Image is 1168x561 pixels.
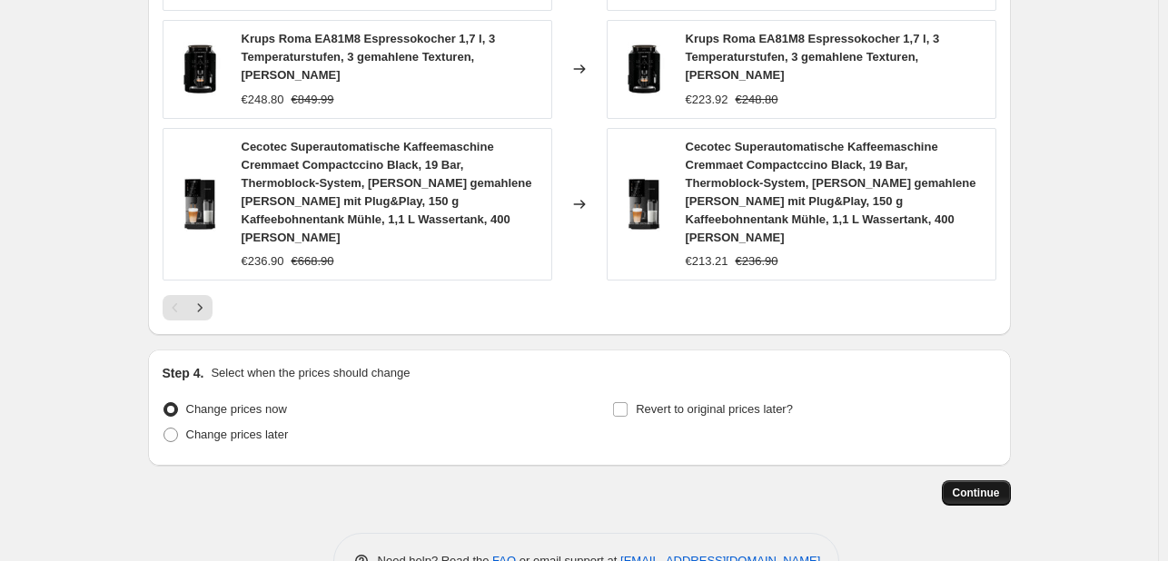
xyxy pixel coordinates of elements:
[186,402,287,416] span: Change prices now
[617,177,671,231] img: 61tBPMx7bKL_80x.jpg
[636,402,793,416] span: Revert to original prices later?
[173,177,227,231] img: 61tBPMx7bKL_80x.jpg
[953,486,1000,500] span: Continue
[736,252,778,271] strike: €236.90
[292,91,334,109] strike: €849.99
[173,42,227,96] img: 61LWnip4QvL_80x.jpg
[686,140,976,244] span: Cecotec Superautomatische Kaffeemaschine Cremmaet Compactccino Black, 19 Bar, Thermoblock-System,...
[242,32,496,82] span: Krups Roma EA81M8 Espressokocher 1,7 l, 3 Temperaturstufen, 3 gemahlene Texturen, [PERSON_NAME]
[617,42,671,96] img: 61LWnip4QvL_80x.jpg
[242,252,284,271] div: €236.90
[736,91,778,109] strike: €248.80
[187,295,213,320] button: Next
[163,364,204,382] h2: Step 4.
[686,32,940,82] span: Krups Roma EA81M8 Espressokocher 1,7 l, 3 Temperaturstufen, 3 gemahlene Texturen, [PERSON_NAME]
[292,252,334,271] strike: €668.90
[686,252,728,271] div: €213.21
[942,480,1011,506] button: Continue
[242,140,532,244] span: Cecotec Superautomatische Kaffeemaschine Cremmaet Compactccino Black, 19 Bar, Thermoblock-System,...
[686,91,728,109] div: €223.92
[242,91,284,109] div: €248.80
[186,428,289,441] span: Change prices later
[211,364,410,382] p: Select when the prices should change
[163,295,213,320] nav: Pagination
